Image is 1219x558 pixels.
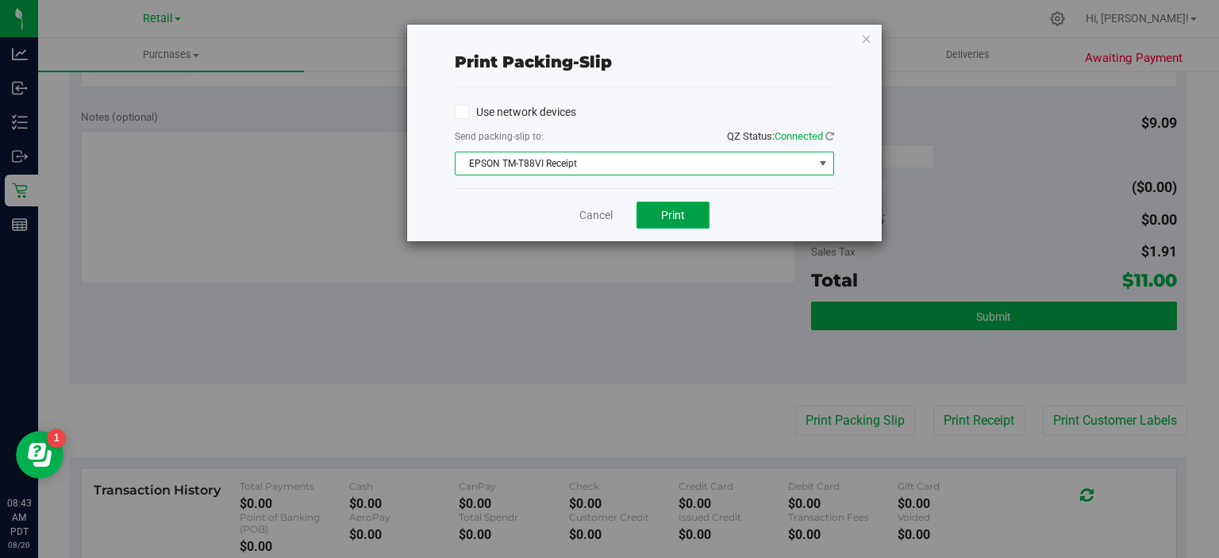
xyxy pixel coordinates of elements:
[455,52,612,71] span: Print packing-slip
[455,129,544,144] label: Send packing-slip to:
[456,152,813,175] span: EPSON TM-T88VI Receipt
[47,429,66,448] iframe: Resource center unread badge
[579,207,613,224] a: Cancel
[636,202,709,229] button: Print
[727,130,834,142] span: QZ Status:
[16,431,63,479] iframe: Resource center
[455,104,576,121] label: Use network devices
[775,130,823,142] span: Connected
[661,209,685,221] span: Print
[813,152,833,175] span: select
